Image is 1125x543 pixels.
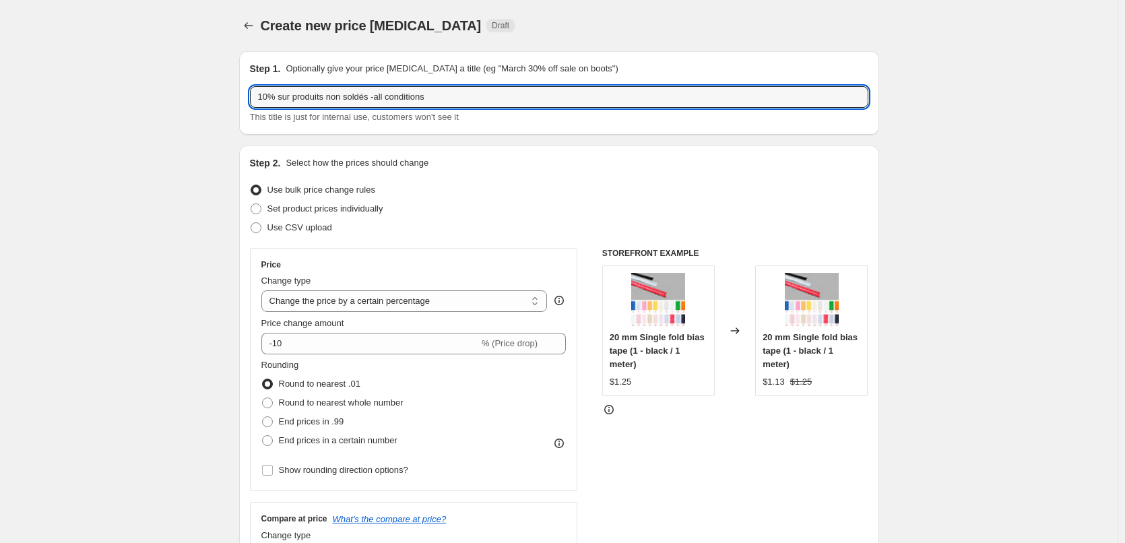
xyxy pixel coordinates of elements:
[261,18,482,33] span: Create new price [MEDICAL_DATA]
[333,514,447,524] button: What's the compare at price?
[250,112,459,122] span: This title is just for internal use, customers won't see it
[250,86,868,108] input: 30% off holiday sale
[261,259,281,270] h3: Price
[286,156,428,170] p: Select how the prices should change
[763,375,785,389] div: $1.13
[279,465,408,475] span: Show rounding direction options?
[631,273,685,327] img: double-fold-bias-tape-diegos_80x.jpg
[261,333,479,354] input: -15
[492,20,509,31] span: Draft
[279,435,397,445] span: End prices in a certain number
[267,222,332,232] span: Use CSV upload
[790,375,812,389] strike: $1.25
[250,62,281,75] h2: Step 1.
[250,156,281,170] h2: Step 2.
[279,379,360,389] span: Round to nearest .01
[261,530,311,540] span: Change type
[261,276,311,286] span: Change type
[261,360,299,370] span: Rounding
[482,338,538,348] span: % (Price drop)
[267,185,375,195] span: Use bulk price change rules
[279,397,404,408] span: Round to nearest whole number
[286,62,618,75] p: Optionally give your price [MEDICAL_DATA] a title (eg "March 30% off sale on boots")
[261,318,344,328] span: Price change amount
[267,203,383,214] span: Set product prices individually
[239,16,258,35] button: Price change jobs
[610,332,705,369] span: 20 mm Single fold bias tape (1 - black / 1 meter)
[279,416,344,426] span: End prices in .99
[261,513,327,524] h3: Compare at price
[785,273,839,327] img: double-fold-bias-tape-diegos_80x.jpg
[602,248,868,259] h6: STOREFRONT EXAMPLE
[552,294,566,307] div: help
[763,332,858,369] span: 20 mm Single fold bias tape (1 - black / 1 meter)
[610,375,632,389] div: $1.25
